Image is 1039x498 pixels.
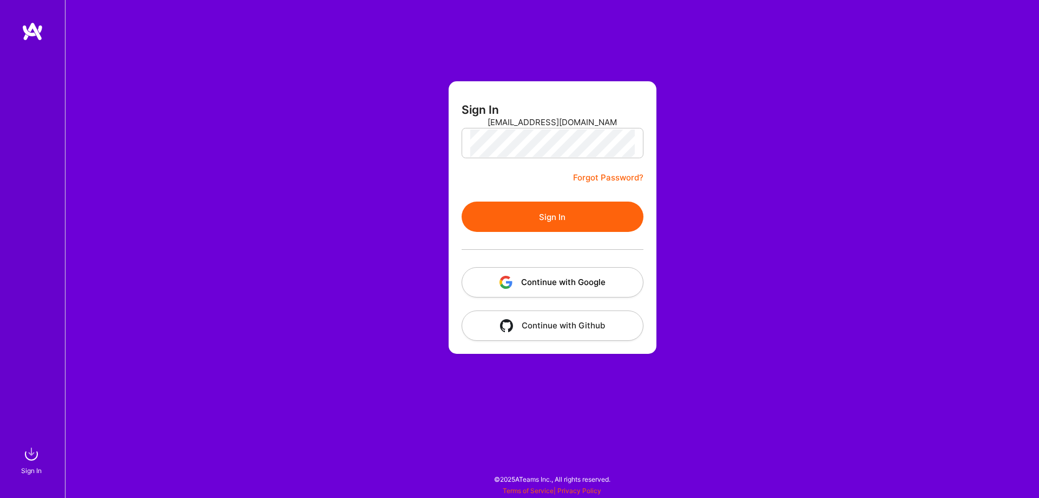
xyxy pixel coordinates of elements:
[503,487,601,495] span: |
[21,465,42,476] div: Sign In
[557,487,601,495] a: Privacy Policy
[462,202,643,232] button: Sign In
[499,276,512,289] img: icon
[500,319,513,332] img: icon
[462,267,643,297] button: Continue with Google
[22,22,43,41] img: logo
[488,108,617,136] input: Email...
[65,465,1039,493] div: © 2025 ATeams Inc., All rights reserved.
[573,171,643,184] a: Forgot Password?
[462,103,499,117] h3: Sign In
[503,487,554,495] a: Terms of Service
[462,311,643,341] button: Continue with Github
[21,443,42,465] img: sign in
[23,443,42,476] a: sign inSign In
